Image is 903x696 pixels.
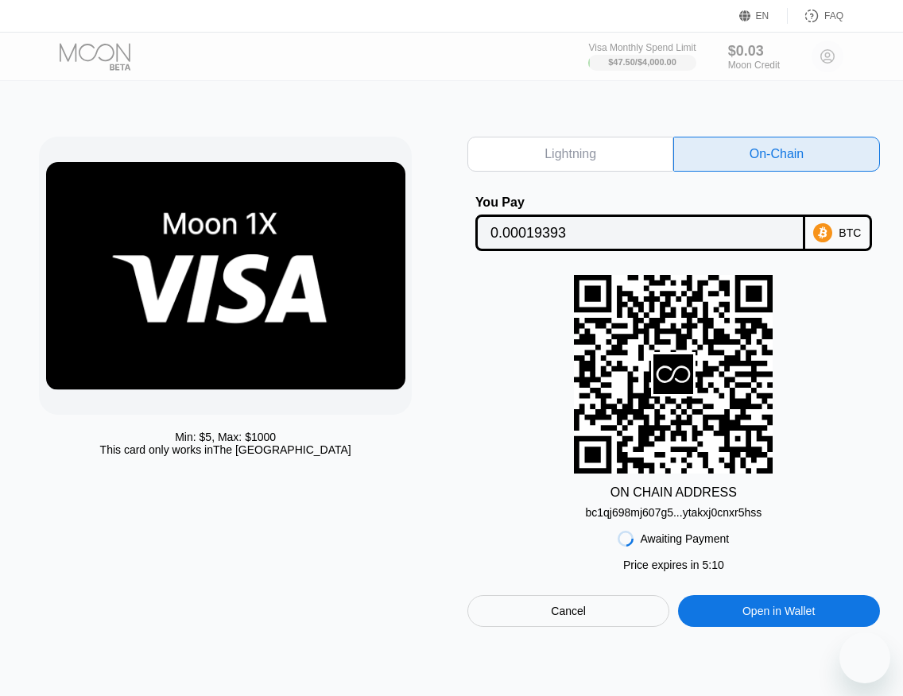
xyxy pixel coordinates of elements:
div: bc1qj698mj607g5...ytakxj0cnxr5hss [585,500,762,519]
div: Price expires in [623,559,724,571]
div: $47.50 / $4,000.00 [608,57,676,67]
div: BTC [839,226,861,239]
div: EN [756,10,769,21]
div: Min: $ 5 , Max: $ 1000 [175,431,276,443]
div: FAQ [824,10,843,21]
div: EN [739,8,788,24]
div: You Pay [475,195,805,210]
div: Open in Wallet [742,604,815,618]
div: Cancel [551,604,586,618]
div: You PayBTC [467,195,880,251]
div: On-Chain [750,146,804,162]
iframe: Button to launch messaging window [839,632,890,683]
div: This card only works in The [GEOGRAPHIC_DATA] [100,443,351,456]
div: On-Chain [673,137,879,172]
div: Lightning [467,137,673,172]
div: FAQ [788,8,843,24]
div: Lightning [545,146,596,162]
div: Visa Monthly Spend Limit$47.50/$4,000.00 [588,42,696,71]
span: 5 : 10 [703,559,724,571]
div: ON CHAIN ADDRESS [610,485,737,500]
div: Awaiting Payment [640,532,729,545]
div: Visa Monthly Spend Limit [588,42,696,53]
div: bc1qj698mj607g5...ytakxj0cnxr5hss [585,506,762,519]
div: Open in Wallet [678,595,880,627]
div: Cancel [467,595,669,627]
